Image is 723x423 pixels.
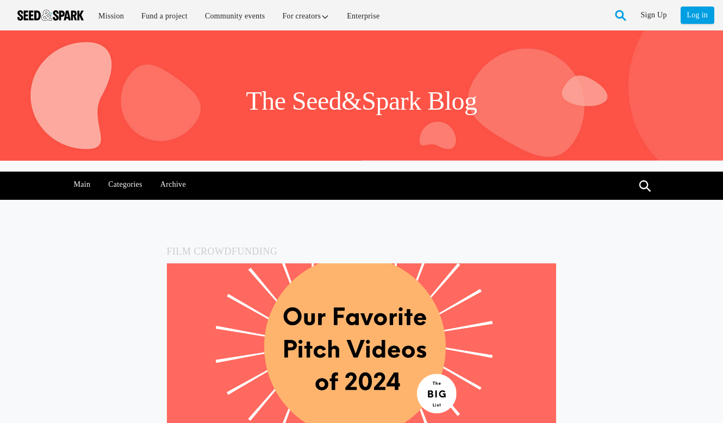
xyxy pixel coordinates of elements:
h1: The Seed&Spark Blog [246,85,477,117]
a: Community events [197,4,273,28]
a: Log in [681,7,714,24]
a: Categories [103,172,148,198]
h5: Film Crowdfunding [167,243,557,260]
a: For creators [275,4,338,28]
a: Archive [154,172,191,198]
a: Enterprise [339,4,387,28]
a: Fund a project [134,4,195,28]
a: Main [68,172,96,198]
img: Seed amp; Spark [17,10,84,21]
a: Sign Up [641,7,667,24]
a: Mission [91,4,132,28]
